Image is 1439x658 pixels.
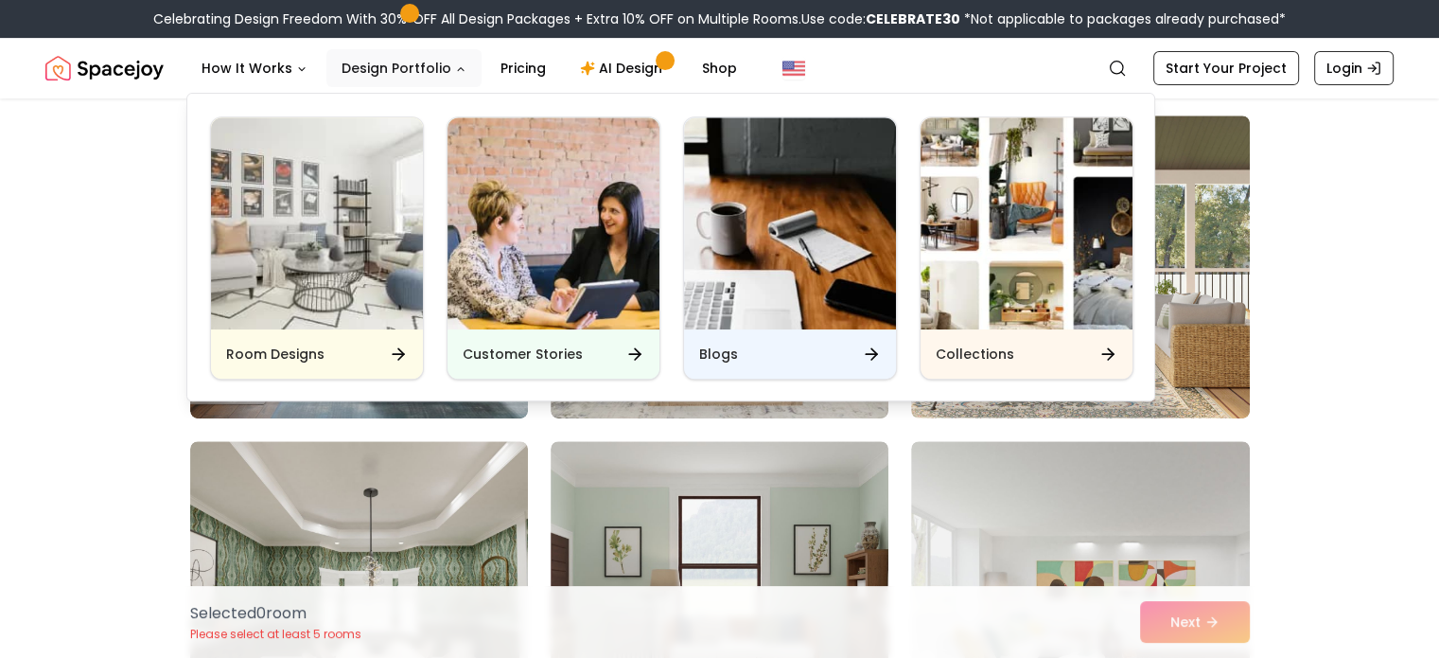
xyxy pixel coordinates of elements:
[960,9,1286,28] span: *Not applicable to packages already purchased*
[463,345,583,364] h6: Customer Stories
[683,116,897,380] a: BlogsBlogs
[187,94,1156,402] div: Design Portfolio
[226,345,325,364] h6: Room Designs
[153,9,1286,28] div: Celebrating Design Freedom With 30% OFF All Design Packages + Extra 10% OFF on Multiple Rooms.
[190,602,361,625] p: Selected 0 room
[447,116,660,380] a: Customer StoriesCustomer Stories
[190,627,361,642] p: Please select at least 5 rooms
[1314,51,1394,85] a: Login
[921,117,1132,329] img: Collections
[485,49,561,87] a: Pricing
[920,116,1133,380] a: CollectionsCollections
[801,9,960,28] span: Use code:
[447,117,659,329] img: Customer Stories
[326,49,482,87] button: Design Portfolio
[186,49,323,87] button: How It Works
[45,49,164,87] img: Spacejoy Logo
[1153,51,1299,85] a: Start Your Project
[210,116,424,380] a: Room DesignsRoom Designs
[936,345,1014,364] h6: Collections
[186,49,752,87] nav: Main
[565,49,683,87] a: AI Design
[699,345,738,364] h6: Blogs
[687,49,752,87] a: Shop
[684,117,896,329] img: Blogs
[866,9,960,28] b: CELEBRATE30
[45,38,1394,98] nav: Global
[782,57,805,80] img: United States
[45,49,164,87] a: Spacejoy
[211,117,423,329] img: Room Designs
